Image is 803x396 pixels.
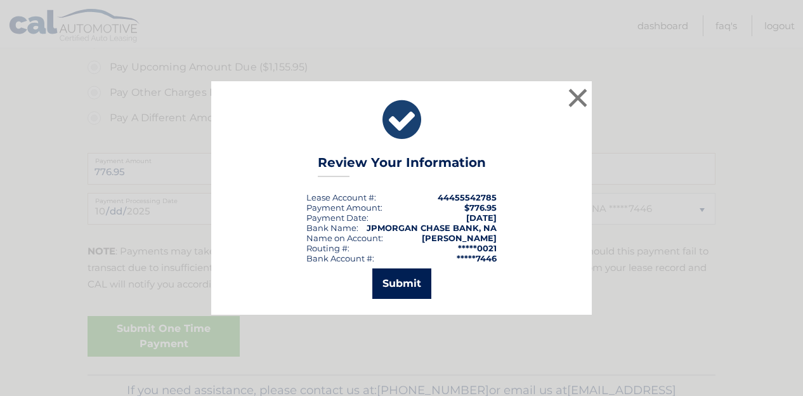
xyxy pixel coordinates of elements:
[306,213,369,223] div: :
[306,202,382,213] div: Payment Amount:
[318,155,486,177] h3: Review Your Information
[306,192,376,202] div: Lease Account #:
[306,243,349,253] div: Routing #:
[565,85,591,110] button: ×
[306,223,358,233] div: Bank Name:
[438,192,497,202] strong: 44455542785
[306,253,374,263] div: Bank Account #:
[306,213,367,223] span: Payment Date
[464,202,497,213] span: $776.95
[372,268,431,299] button: Submit
[367,223,497,233] strong: JPMORGAN CHASE BANK, NA
[422,233,497,243] strong: [PERSON_NAME]
[306,233,383,243] div: Name on Account:
[466,213,497,223] span: [DATE]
